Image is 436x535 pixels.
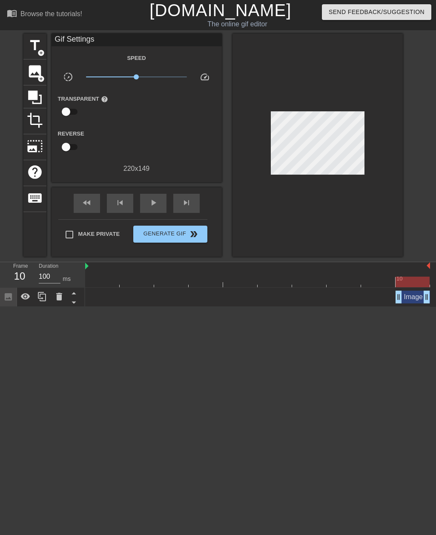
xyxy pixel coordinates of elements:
span: add_circle [37,49,45,57]
a: Browse the tutorials! [7,8,82,21]
label: Transparent [58,95,108,103]
span: help [101,96,108,103]
label: Duration [39,263,58,269]
span: Make Private [78,230,120,238]
span: crop [27,112,43,128]
div: ms [63,275,71,283]
span: add_circle [37,75,45,82]
div: 220 x 149 [52,164,222,174]
div: 10 [396,275,404,283]
span: Send Feedback/Suggestion [329,7,425,17]
button: Generate Gif [133,226,207,243]
label: Reverse [58,130,84,138]
span: Generate Gif [137,229,204,239]
span: skip_next [181,198,192,208]
span: drag_handle [394,293,403,301]
div: Frame [7,262,32,287]
span: photo_size_select_large [27,138,43,154]
span: drag_handle [422,293,431,301]
div: Browse the tutorials! [20,10,82,17]
span: keyboard [27,190,43,206]
span: image [27,63,43,79]
span: speed [200,72,210,82]
button: Send Feedback/Suggestion [322,4,431,20]
span: menu_book [7,8,17,18]
span: fast_rewind [82,198,92,208]
span: double_arrow [189,229,199,239]
span: help [27,164,43,180]
a: [DOMAIN_NAME] [149,1,291,20]
span: slow_motion_video [63,72,73,82]
span: title [27,37,43,54]
div: The online gif editor [149,19,325,29]
div: 10 [13,269,26,284]
div: Gif Settings [52,34,222,46]
span: skip_previous [115,198,125,208]
span: play_arrow [148,198,158,208]
img: bound-end.png [427,262,430,269]
label: Speed [127,54,146,62]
